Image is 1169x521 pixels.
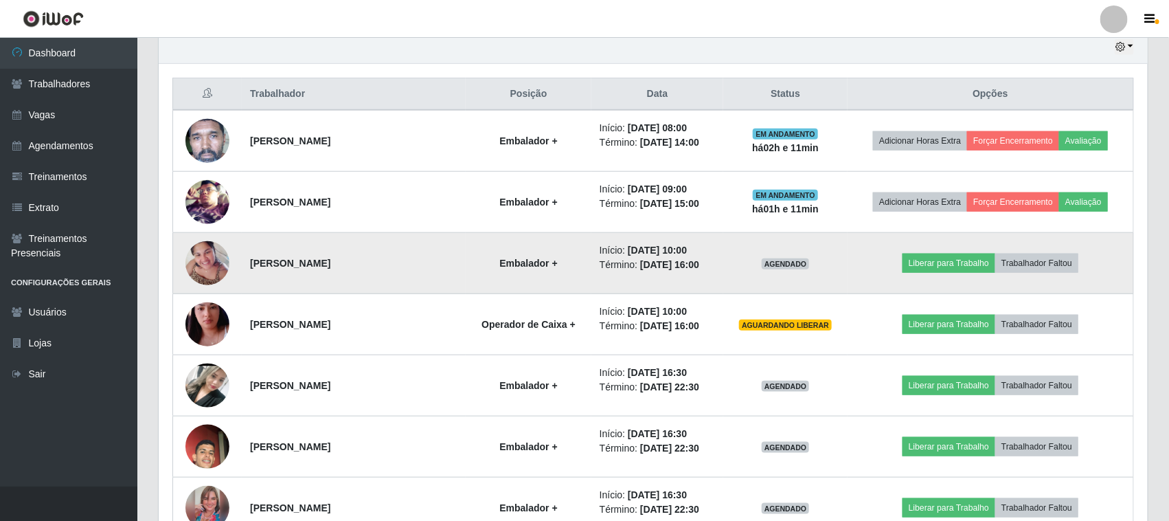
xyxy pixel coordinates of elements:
[903,315,995,334] button: Liberar para Trabalho
[185,234,229,292] img: 1729599385947.jpeg
[903,376,995,395] button: Liberar para Trabalho
[995,254,1078,273] button: Trabalhador Faltou
[250,380,330,391] strong: [PERSON_NAME]
[600,135,715,150] li: Término:
[481,319,576,330] strong: Operador de Caixa +
[752,203,819,214] strong: há 01 h e 11 min
[1059,192,1108,212] button: Avaliação
[628,122,687,133] time: [DATE] 08:00
[591,78,723,111] th: Data
[600,121,715,135] li: Início:
[873,131,967,151] button: Adicionar Horas Extra
[600,380,715,395] li: Término:
[903,437,995,456] button: Liberar para Trabalho
[499,380,557,391] strong: Embalador +
[628,306,687,317] time: [DATE] 10:00
[762,258,810,269] span: AGENDADO
[499,502,557,513] strong: Embalador +
[250,258,330,269] strong: [PERSON_NAME]
[600,427,715,441] li: Início:
[903,254,995,273] button: Liberar para Trabalho
[23,10,84,27] img: CoreUI Logo
[185,158,229,246] img: 1606759940192.jpeg
[995,498,1078,518] button: Trabalhador Faltou
[185,337,229,434] img: 1755712424414.jpeg
[185,408,229,486] img: 1729120016145.jpeg
[873,192,967,212] button: Adicionar Horas Extra
[753,129,818,140] span: EM ANDAMENTO
[628,184,687,195] time: [DATE] 09:00
[499,258,557,269] strong: Embalador +
[752,142,819,153] strong: há 02 h e 11 min
[250,135,330,146] strong: [PERSON_NAME]
[185,285,229,364] img: 1754840116013.jpeg
[466,78,591,111] th: Posição
[600,182,715,197] li: Início:
[848,78,1134,111] th: Opções
[242,78,466,111] th: Trabalhador
[600,502,715,517] li: Término:
[640,137,699,148] time: [DATE] 14:00
[762,503,810,514] span: AGENDADO
[640,198,699,209] time: [DATE] 15:00
[600,319,715,333] li: Término:
[739,320,832,331] span: AGUARDANDO LIBERAR
[640,504,699,515] time: [DATE] 22:30
[600,258,715,272] li: Término:
[499,441,557,452] strong: Embalador +
[628,245,687,256] time: [DATE] 10:00
[640,320,699,331] time: [DATE] 16:00
[600,488,715,502] li: Início:
[995,376,1078,395] button: Trabalhador Faltou
[250,441,330,452] strong: [PERSON_NAME]
[628,428,687,439] time: [DATE] 16:30
[600,304,715,319] li: Início:
[903,498,995,518] button: Liberar para Trabalho
[967,131,1059,151] button: Forçar Encerramento
[250,502,330,513] strong: [PERSON_NAME]
[995,315,1078,334] button: Trabalhador Faltou
[995,437,1078,456] button: Trabalhador Faltou
[640,443,699,454] time: [DATE] 22:30
[640,259,699,270] time: [DATE] 16:00
[185,96,229,186] img: 1672757471679.jpeg
[499,135,557,146] strong: Embalador +
[762,381,810,392] span: AGENDADO
[753,190,818,201] span: EM ANDAMENTO
[600,441,715,456] li: Término:
[762,442,810,453] span: AGENDADO
[600,243,715,258] li: Início:
[250,319,330,330] strong: [PERSON_NAME]
[250,197,330,208] strong: [PERSON_NAME]
[640,381,699,392] time: [DATE] 22:30
[723,78,848,111] th: Status
[628,367,687,378] time: [DATE] 16:30
[499,197,557,208] strong: Embalador +
[600,197,715,211] li: Término:
[1059,131,1108,151] button: Avaliação
[967,192,1059,212] button: Forçar Encerramento
[628,489,687,500] time: [DATE] 16:30
[600,366,715,380] li: Início:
